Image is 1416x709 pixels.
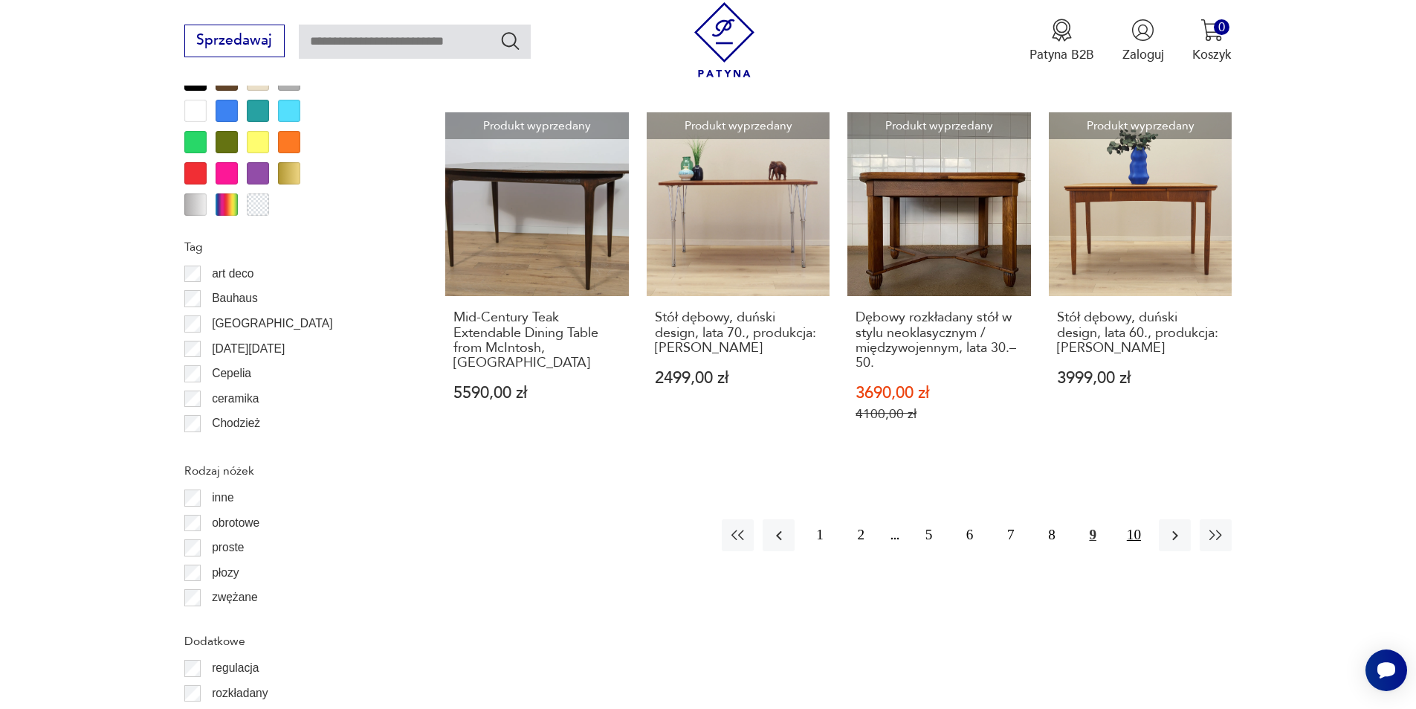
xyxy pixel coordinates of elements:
[212,339,285,359] p: [DATE][DATE]
[1200,19,1223,42] img: Ikona koszyka
[1122,46,1164,63] p: Zaloguj
[847,112,1031,457] a: Produkt wyprzedanyDębowy rozkładany stół w stylu neoklasycznym / międzywojennym, lata 30.–50.Dębo...
[212,389,259,408] p: ceramika
[453,385,621,401] p: 5590,00 zł
[954,519,986,551] button: 6
[913,519,945,551] button: 5
[1131,19,1154,42] img: Ikonka użytkownika
[453,310,621,371] h3: Mid-Century Teak Extendable Dining Table from McIntosh, [GEOGRAPHIC_DATA]
[1192,19,1232,63] button: 0Koszyk
[212,684,268,703] p: rozkładany
[856,385,1023,401] p: 3690,00 zł
[1192,46,1232,63] p: Koszyk
[184,237,403,257] p: Tag
[212,264,253,283] p: art deco
[647,112,830,457] a: Produkt wyprzedanyStół dębowy, duński design, lata 70., produkcja: DaniaStół dębowy, duński desig...
[212,538,244,557] p: proste
[1365,649,1407,691] iframe: Smartsupp widget button
[445,112,629,457] a: Produkt wyprzedanyMid-Century Teak Extendable Dining Table from McIntosh, United KnigdomMid-Centu...
[500,30,521,51] button: Szukaj
[212,513,259,533] p: obrotowe
[1214,19,1229,35] div: 0
[212,364,251,383] p: Cepelia
[995,519,1027,551] button: 7
[687,2,762,77] img: Patyna - sklep z meblami i dekoracjami vintage
[1118,519,1150,551] button: 10
[212,588,258,607] p: zwężane
[212,439,256,458] p: Ćmielów
[212,658,259,678] p: regulacja
[1122,19,1164,63] button: Zaloguj
[1050,19,1073,42] img: Ikona medalu
[1029,19,1094,63] button: Patyna B2B
[184,25,285,57] button: Sprzedawaj
[845,519,877,551] button: 2
[856,406,1023,422] p: 4100,00 zł
[212,314,332,333] p: [GEOGRAPHIC_DATA]
[1029,46,1094,63] p: Patyna B2B
[1077,519,1109,551] button: 9
[212,563,239,583] p: płozy
[212,488,233,507] p: inne
[1057,310,1224,356] h3: Stół dębowy, duński design, lata 60., produkcja: [PERSON_NAME]
[1035,519,1067,551] button: 8
[184,461,403,481] p: Rodzaj nóżek
[184,36,285,48] a: Sprzedawaj
[856,310,1023,371] h3: Dębowy rozkładany stół w stylu neoklasycznym / międzywojennym, lata 30.–50.
[1049,112,1232,457] a: Produkt wyprzedanyStół dębowy, duński design, lata 60., produkcja: DaniaStół dębowy, duński desig...
[655,370,822,386] p: 2499,00 zł
[804,519,835,551] button: 1
[212,289,258,308] p: Bauhaus
[1029,19,1094,63] a: Ikona medaluPatyna B2B
[1057,370,1224,386] p: 3999,00 zł
[212,414,260,433] p: Chodzież
[655,310,822,356] h3: Stół dębowy, duński design, lata 70., produkcja: [PERSON_NAME]
[184,632,403,651] p: Dodatkowe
